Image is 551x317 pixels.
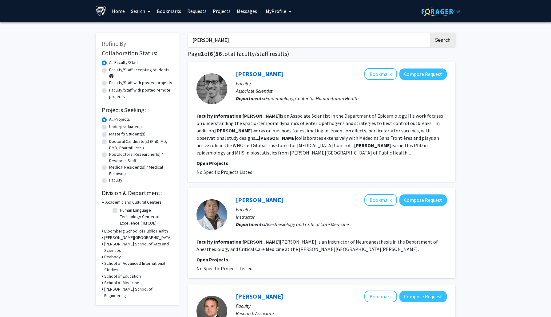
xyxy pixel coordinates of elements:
[265,221,349,227] span: Anesthesiology and Critical Care Medicine
[236,80,447,87] p: Faculty
[102,40,126,47] span: Refine By
[128,0,154,22] a: Search
[109,164,172,177] label: Medical Resident(s) / Medical Fellow(s)
[236,70,283,78] a: [PERSON_NAME]
[201,50,204,57] span: 1
[102,189,172,197] h2: Division & Department:
[243,113,280,119] b: [PERSON_NAME]
[109,131,145,137] label: Master's Student(s)
[104,286,172,299] h3: [PERSON_NAME] School of Engineering
[236,87,447,95] p: Associate Scientist
[236,292,283,300] a: [PERSON_NAME]
[188,33,429,47] input: Search Keywords
[109,80,172,86] label: Faculty/Staff with posted projects
[109,59,138,66] label: All Faculty/Staff
[399,194,447,206] button: Compose Request to Andrew Wang
[236,302,447,310] p: Faculty
[210,50,213,57] span: 6
[109,138,172,151] label: Doctoral Candidate(s) (PhD, MD, DMD, PharmD, etc.)
[266,8,286,14] span: My Profile
[399,291,447,302] button: Compose Request to Andrew Mould
[109,177,122,183] label: Faculty
[259,135,296,141] b: [PERSON_NAME]
[105,199,162,205] h3: Academic and Cultural Centers
[109,67,169,73] label: Faculty/Staff accepting students
[104,260,172,273] h3: School of Advanced International Studies
[236,213,447,221] p: Instructor
[109,0,128,22] a: Home
[364,68,397,80] button: Add Andrew Azman to Bookmarks
[104,234,172,241] h3: [PERSON_NAME][GEOGRAPHIC_DATA]
[196,113,243,119] b: Faculty Information:
[236,95,265,101] b: Departments:
[210,0,234,22] a: Projects
[234,0,260,22] a: Messages
[196,113,443,156] fg-read-more: is an Associate Scientist in the Department of Epidemiology. His work focuses on understanding th...
[109,151,172,164] label: Postdoctoral Researcher(s) / Research Staff
[196,239,438,252] fg-read-more: [PERSON_NAME] is an instructor of Neuroanesthesia in the Department of Anesthesiology and Critica...
[236,310,447,317] p: Research Associate
[196,239,243,245] b: Faculty Information:
[104,273,141,280] h3: School of Education
[196,169,252,175] span: No Specific Projects Listed
[422,7,460,16] img: ForagerOne Logo
[96,6,106,17] img: Johns Hopkins University Logo
[399,68,447,80] button: Compose Request to Andrew Azman
[109,116,130,123] label: All Projects
[188,50,455,57] h1: Page of ( total faculty/staff results)
[215,50,222,57] span: 56
[184,0,210,22] a: Requests
[104,228,168,234] h3: Bloomberg School of Public Health
[196,265,252,272] span: No Specific Projects Listed
[104,280,139,286] h3: School of Medicine
[236,221,265,227] b: Departments:
[236,206,447,213] p: Faculty
[154,0,184,22] a: Bookmarks
[215,127,252,134] b: [PERSON_NAME]
[104,241,172,254] h3: [PERSON_NAME] School of Arts and Sciences
[364,194,397,206] button: Add Andrew Wang to Bookmarks
[5,289,26,312] iframe: Chat
[102,106,172,114] h2: Projects Seeking:
[109,123,142,130] label: Undergraduate(s)
[102,49,172,57] h2: Collaboration Status:
[104,254,121,260] h3: Peabody
[243,239,280,245] b: [PERSON_NAME]
[364,291,397,302] button: Add Andrew Mould to Bookmarks
[430,33,455,47] button: Search
[236,196,283,204] a: [PERSON_NAME]
[120,207,171,226] label: Human Language Technology Center of Excellence (HLTCOE)
[265,95,359,101] span: Epidemiology, Center for Humanitarian Health
[196,256,447,263] p: Open Projects
[196,159,447,167] p: Open Projects
[109,87,172,100] label: Faculty/Staff with posted remote projects
[354,142,391,148] b: [PERSON_NAME]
